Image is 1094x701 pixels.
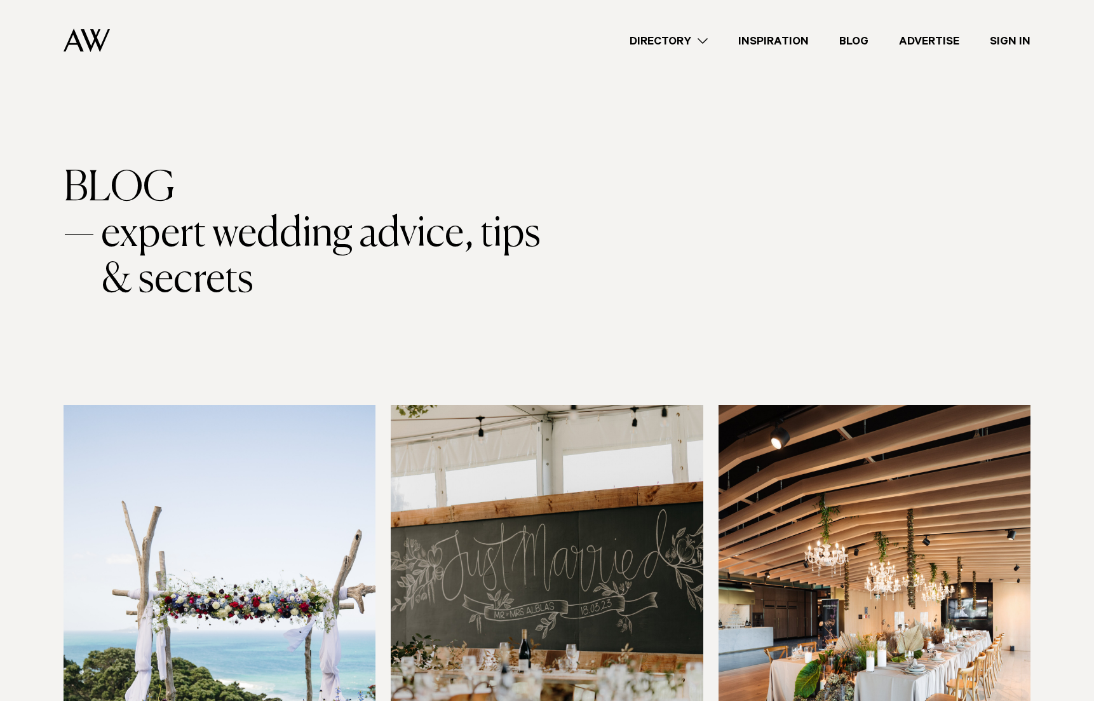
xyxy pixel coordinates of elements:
span: — [64,212,95,303]
img: Auckland Weddings Logo [64,29,110,52]
a: Blog [824,32,884,50]
a: Inspiration [723,32,824,50]
a: Directory [614,32,723,50]
a: Sign In [975,32,1046,50]
a: Advertise [884,32,975,50]
h1: BLOG [64,166,1030,303]
span: expert wedding advice, tips & secrets [101,212,572,303]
